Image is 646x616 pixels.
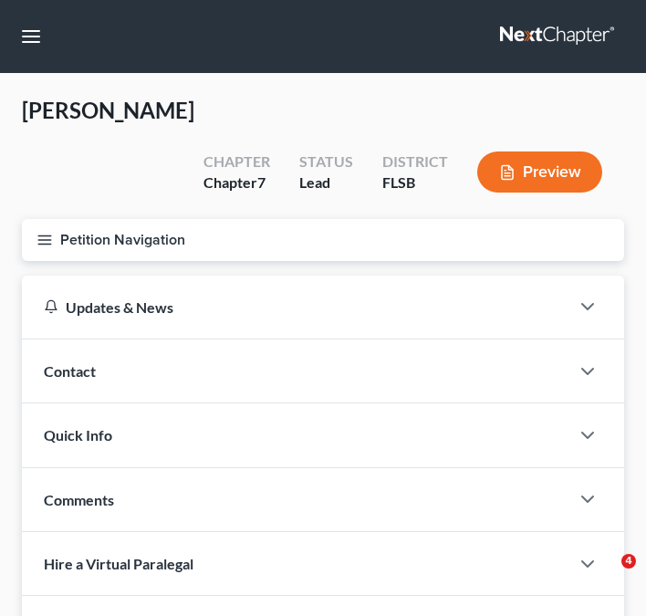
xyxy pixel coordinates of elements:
span: Quick Info [44,426,112,444]
span: [PERSON_NAME] [22,97,194,123]
div: Updates & News [44,298,547,317]
span: Contact [44,362,96,380]
div: District [382,151,448,172]
div: Status [299,151,353,172]
span: Comments [44,491,114,508]
span: Hire a Virtual Paralegal [44,555,193,572]
div: Lead [299,172,353,193]
span: 4 [621,554,636,569]
span: 7 [257,173,266,191]
button: Preview [477,151,602,193]
div: Chapter [203,151,270,172]
iframe: Intercom live chat [584,554,628,598]
button: Petition Navigation [22,219,624,261]
div: Chapter [203,172,270,193]
div: FLSB [382,172,448,193]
